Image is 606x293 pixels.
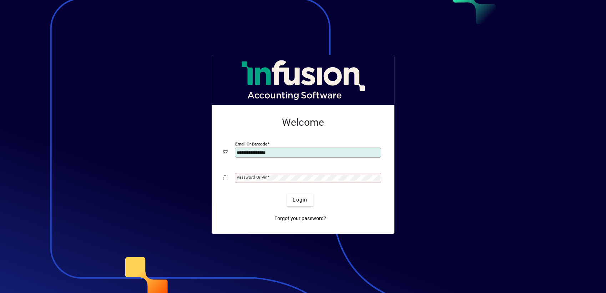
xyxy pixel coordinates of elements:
span: Forgot your password? [274,215,326,222]
button: Login [287,194,313,207]
a: Forgot your password? [272,212,329,225]
mat-label: Password or Pin [237,175,267,180]
span: Login [293,196,307,204]
mat-label: Email or Barcode [235,141,267,146]
h2: Welcome [223,116,383,129]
